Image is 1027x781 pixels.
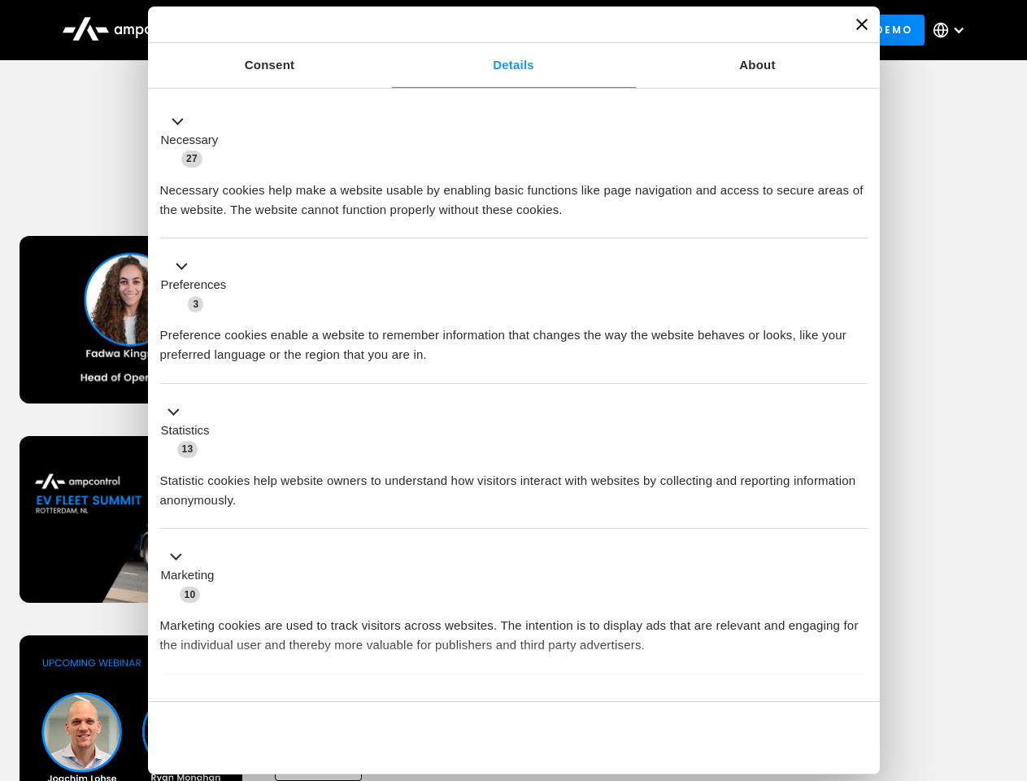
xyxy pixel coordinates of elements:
label: Preferences [161,276,227,295]
button: Necessary (27) [160,111,228,168]
span: 10 [180,587,201,603]
a: Consent [148,43,392,88]
label: Necessary [161,131,219,150]
a: Details [392,43,636,88]
span: 13 [177,441,198,457]
div: Preference cookies enable a website to remember information that changes the way the website beha... [160,313,868,364]
button: Preferences (3) [160,257,237,314]
div: Necessary cookies help make a website usable by enabling basic functions like page navigation and... [160,168,868,220]
button: Close banner [856,19,868,30]
span: 2 [268,695,284,711]
button: Okay [633,714,867,761]
a: About [636,43,880,88]
span: 3 [188,296,203,312]
label: Statistics [161,421,210,440]
label: Marketing [161,566,215,585]
span: 27 [181,151,202,167]
h1: Upcoming Webinars [20,164,1008,203]
div: Statistic cookies help website owners to understand how visitors interact with websites by collec... [160,459,868,510]
button: Statistics (13) [160,402,220,459]
button: Marketing (10) [160,548,224,604]
button: Unclassified (2) [160,692,294,713]
div: Marketing cookies are used to track visitors across websites. The intention is to display ads tha... [160,604,868,655]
